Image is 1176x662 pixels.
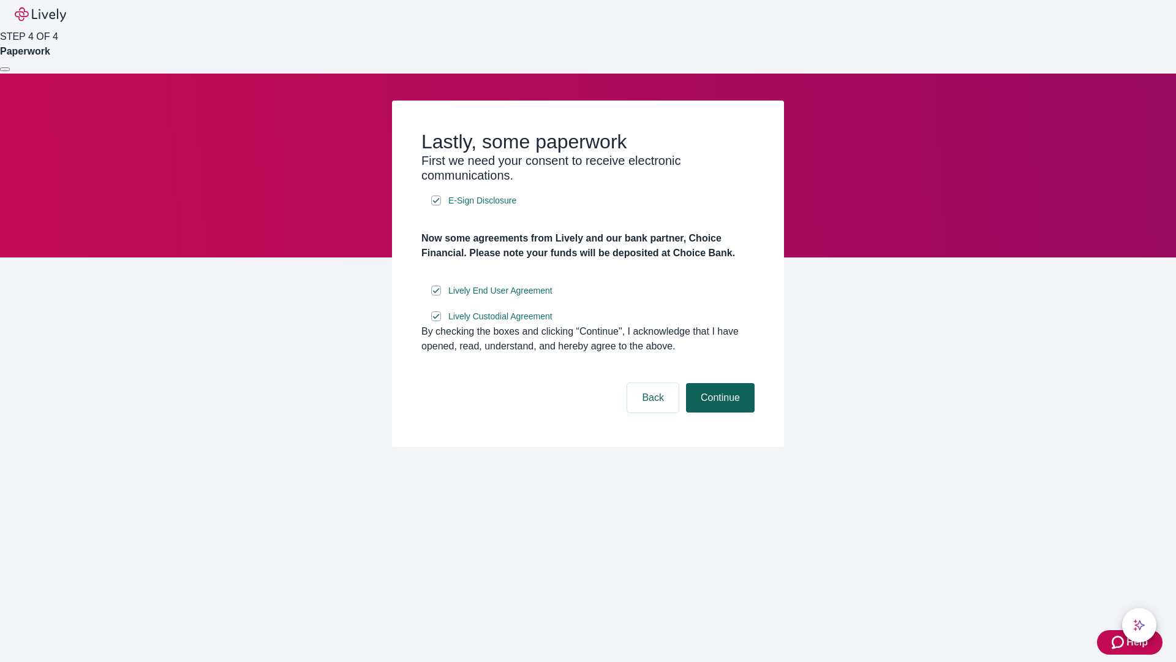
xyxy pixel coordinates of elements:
[1122,608,1156,642] button: chat
[15,7,66,22] img: Lively
[448,284,552,297] span: Lively End User Agreement
[1126,635,1148,650] span: Help
[686,383,755,413] button: Continue
[446,193,519,208] a: e-sign disclosure document
[627,383,679,413] button: Back
[421,153,755,183] h3: First we need your consent to receive electronic communications.
[421,324,755,354] div: By checking the boxes and clicking “Continue", I acknowledge that I have opened, read, understand...
[448,310,552,323] span: Lively Custodial Agreement
[446,309,555,324] a: e-sign disclosure document
[1097,630,1163,655] button: Zendesk support iconHelp
[446,283,555,299] a: e-sign disclosure document
[1133,619,1145,631] svg: Lively AI Assistant
[1112,635,1126,650] svg: Zendesk support icon
[421,231,755,261] h4: Now some agreements from Lively and our bank partner, Choice Financial. Please note your funds wi...
[448,194,516,207] span: E-Sign Disclosure
[421,130,755,153] h2: Lastly, some paperwork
